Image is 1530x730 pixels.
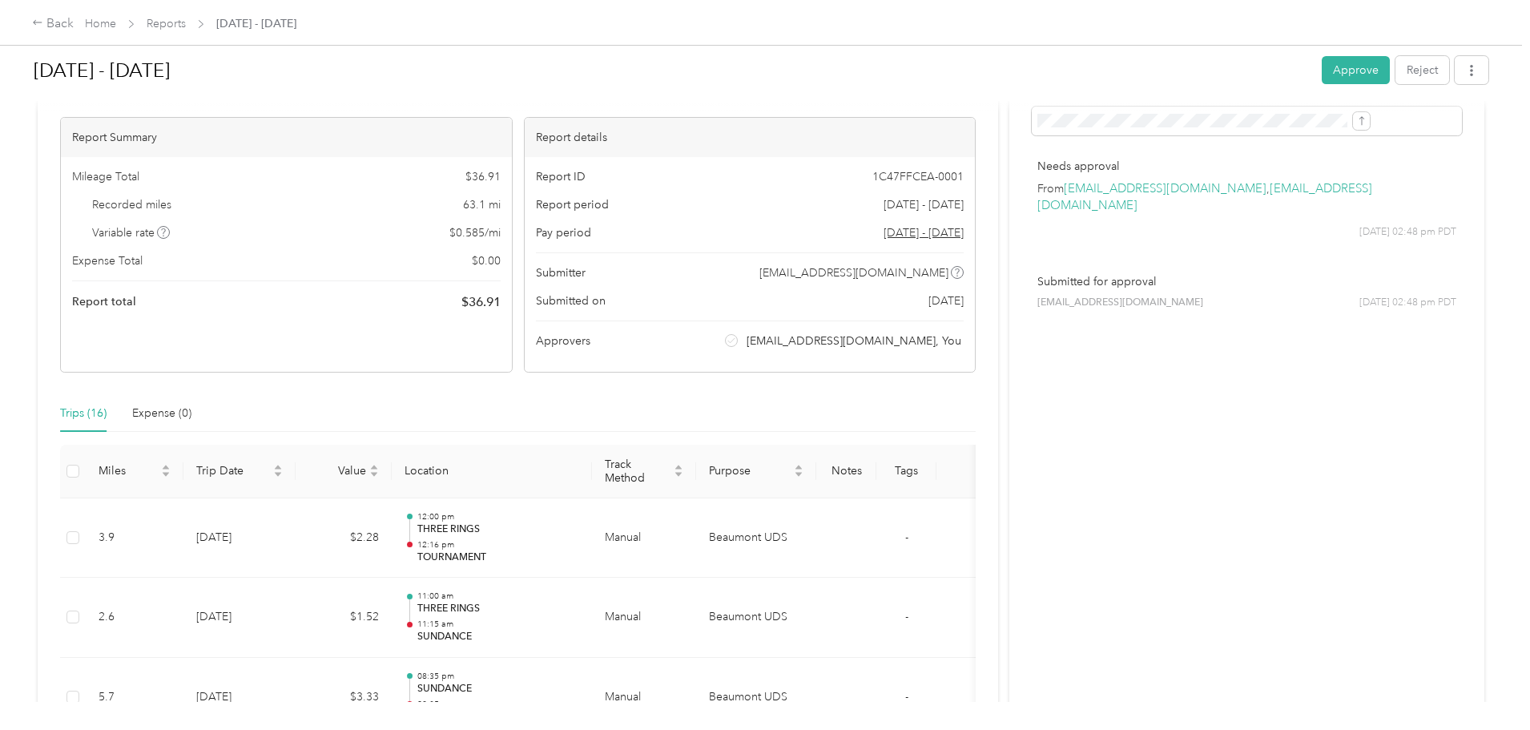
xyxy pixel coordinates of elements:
[1037,273,1456,290] p: Submitted for approval
[696,445,816,498] th: Purpose
[417,619,579,630] p: 11:15 am
[884,196,964,213] span: [DATE] - [DATE]
[536,292,606,309] span: Submitted on
[417,511,579,522] p: 12:00 pm
[905,690,908,704] span: -
[99,464,158,478] span: Miles
[536,196,609,213] span: Report period
[592,578,696,658] td: Manual
[592,498,696,579] td: Manual
[674,470,683,479] span: caret-down
[34,51,1311,90] h1: Aug 1 - 31, 2025
[536,224,591,241] span: Pay period
[759,264,948,281] span: [EMAIL_ADDRESS][DOMAIN_NAME]
[1359,225,1456,240] span: [DATE] 02:48 pm PDT
[273,470,283,479] span: caret-down
[1037,158,1456,175] p: Needs approval
[308,464,366,478] span: Value
[696,498,816,579] td: Beaumont UDS
[60,405,107,422] div: Trips (16)
[369,470,379,479] span: caret-down
[905,530,908,544] span: -
[417,699,579,710] p: 08:35 pm
[536,264,586,281] span: Submitter
[449,224,501,241] span: $ 0.585 / mi
[392,445,592,498] th: Location
[417,539,579,551] p: 12:16 pm
[605,458,670,485] span: Track Method
[463,196,501,213] span: 63.1 mi
[161,462,171,472] span: caret-up
[1395,56,1449,84] button: Reject
[816,445,876,498] th: Notes
[417,671,579,682] p: 08:35 pm
[216,15,296,32] span: [DATE] - [DATE]
[674,462,683,472] span: caret-up
[928,292,964,309] span: [DATE]
[417,602,579,616] p: THREE RINGS
[417,630,579,644] p: SUNDANCE
[147,17,186,30] a: Reports
[747,333,961,349] span: [EMAIL_ADDRESS][DOMAIN_NAME], You
[536,333,590,349] span: Approvers
[905,610,908,623] span: -
[709,464,791,478] span: Purpose
[872,168,964,185] span: 1C47FFCEA-0001
[369,462,379,472] span: caret-up
[72,168,139,185] span: Mileage Total
[525,118,976,157] div: Report details
[72,252,143,269] span: Expense Total
[296,578,392,658] td: $1.52
[884,224,964,241] span: Go to pay period
[86,578,183,658] td: 2.6
[794,462,803,472] span: caret-up
[794,470,803,479] span: caret-down
[592,445,696,498] th: Track Method
[417,522,579,537] p: THREE RINGS
[696,578,816,658] td: Beaumont UDS
[92,196,171,213] span: Recorded miles
[472,252,501,269] span: $ 0.00
[86,445,183,498] th: Miles
[296,445,392,498] th: Value
[161,470,171,479] span: caret-down
[465,168,501,185] span: $ 36.91
[85,17,116,30] a: Home
[61,118,512,157] div: Report Summary
[1440,640,1530,730] iframe: Everlance-gr Chat Button Frame
[32,14,74,34] div: Back
[132,405,191,422] div: Expense (0)
[1359,296,1456,310] span: [DATE] 02:48 pm PDT
[183,578,296,658] td: [DATE]
[86,498,183,579] td: 3.9
[417,682,579,696] p: SUNDANCE
[183,498,296,579] td: [DATE]
[183,445,296,498] th: Trip Date
[273,462,283,472] span: caret-up
[72,293,136,310] span: Report total
[1037,296,1203,310] span: [EMAIL_ADDRESS][DOMAIN_NAME]
[196,464,270,478] span: Trip Date
[1064,181,1266,196] a: [EMAIL_ADDRESS][DOMAIN_NAME]
[1037,181,1372,213] a: [EMAIL_ADDRESS][DOMAIN_NAME]
[92,224,171,241] span: Variable rate
[1322,56,1390,84] button: Approve
[876,445,936,498] th: Tags
[461,292,501,312] span: $ 36.91
[1037,180,1456,214] p: From ,
[417,551,579,565] p: TOURNAMENT
[536,168,586,185] span: Report ID
[417,591,579,602] p: 11:00 am
[296,498,392,579] td: $2.28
